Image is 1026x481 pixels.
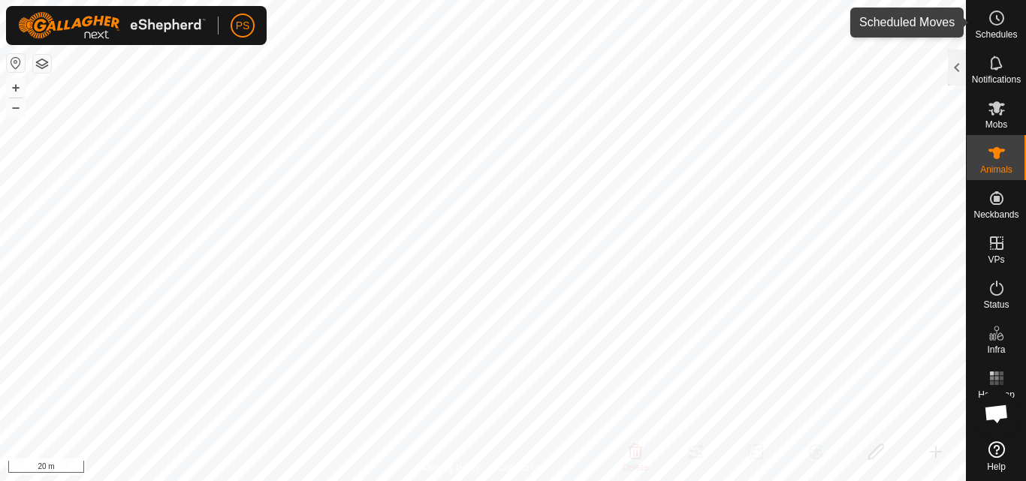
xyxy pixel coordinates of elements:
[424,461,480,475] a: Privacy Policy
[988,255,1004,264] span: VPs
[7,98,25,116] button: –
[18,12,206,39] img: Gallagher Logo
[33,55,51,73] button: Map Layers
[980,165,1012,174] span: Animals
[7,54,25,72] button: Reset Map
[975,30,1017,39] span: Schedules
[987,345,1005,354] span: Infra
[498,461,542,475] a: Contact Us
[7,79,25,97] button: +
[972,75,1021,84] span: Notifications
[974,391,1019,436] div: Open chat
[987,462,1006,471] span: Help
[236,18,250,34] span: PS
[983,300,1009,309] span: Status
[973,210,1018,219] span: Neckbands
[978,390,1015,399] span: Heatmap
[985,120,1007,129] span: Mobs
[967,435,1026,477] a: Help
